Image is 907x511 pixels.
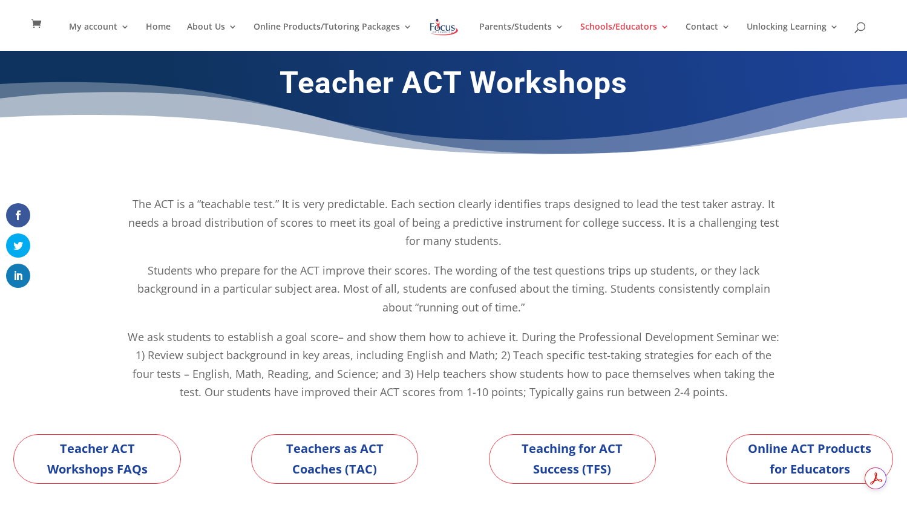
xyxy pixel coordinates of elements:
[686,22,730,51] a: Contact
[580,22,669,51] a: Schools/Educators
[128,330,779,400] span: We ask students to establish a goal score– and show them how to achieve it. During the Profession...
[254,22,412,51] a: Online Products/Tutoring Packages
[127,65,781,107] h1: Teacher ACT Workshops
[128,197,779,248] span: The ACT is a “teachable test.” It is very predictable. Each section clearly identifies traps desi...
[489,434,656,484] a: Teaching for ACT Success (TFS)
[146,22,171,51] a: Home
[13,434,180,484] a: Teacher ACT Workshops FAQs
[251,434,418,484] a: Teachers as ACT Coaches (TAC)
[187,22,237,51] a: About Us
[747,22,839,51] a: Unlocking Learning
[726,434,893,484] a: Online ACT Products for Educators
[69,22,129,51] a: My account
[479,22,564,51] a: Parents/Students
[428,16,460,38] img: Focus on Learning
[137,263,770,314] span: Students who prepare for the ACT improve their scores. The wording of the test questions trips up...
